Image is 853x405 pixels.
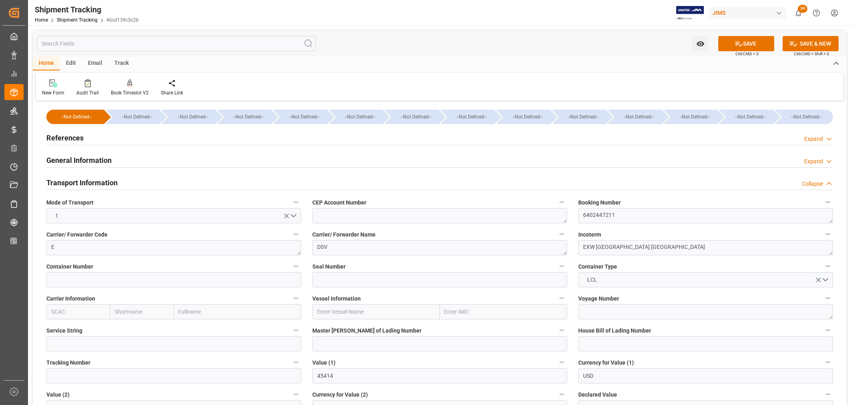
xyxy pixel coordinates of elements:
[60,57,82,70] div: Edit
[709,7,786,19] div: JIMS
[291,293,301,303] button: Carrier Information
[161,89,183,96] div: Share Link
[46,231,108,239] span: Carrier/ Forwarder Code
[110,304,174,319] input: Shortname
[578,208,833,223] textarea: 6402447211
[35,17,48,23] a: Home
[727,110,773,124] div: --Not Defined--
[692,36,709,51] button: open menu
[823,293,833,303] button: Voyage Number
[578,359,634,367] span: Currency for Value (1)
[46,263,93,271] span: Container Number
[291,229,301,239] button: Carrier/ Forwarder Code
[823,229,833,239] button: Incoterm
[578,240,833,255] textarea: EXW [GEOGRAPHIC_DATA] [GEOGRAPHIC_DATA]
[789,4,807,22] button: show 24 new notifications
[111,89,149,96] div: Book Timeslot V2
[46,327,82,335] span: Service String
[312,304,440,319] input: Enter Vessel Name
[46,198,94,207] span: Mode of Transport
[552,110,606,124] div: --Not Defined--
[578,327,651,335] span: House Bill of Lading Number
[312,240,567,255] textarea: DSV
[557,197,567,207] button: CEP Account Number
[162,110,215,124] div: --Not Defined--
[46,295,95,303] span: Carrier Information
[218,110,271,124] div: --Not Defined--
[783,36,839,51] button: SAVE & NEW
[329,110,383,124] div: --Not Defined--
[719,110,773,124] div: --Not Defined--
[664,110,717,124] div: --Not Defined--
[557,389,567,399] button: Currency for Value (2)
[578,391,617,399] span: Declared Value
[804,157,823,166] div: Expand
[46,177,118,188] h2: Transport Information
[291,325,301,335] button: Service String
[823,389,833,399] button: Declared Value
[557,325,567,335] button: Master [PERSON_NAME] of Lading Number
[798,5,807,13] span: 24
[82,57,108,70] div: Email
[807,4,825,22] button: Help Center
[273,110,327,124] div: --Not Defined--
[676,6,704,20] img: Exertis%20JAM%20-%20Email%20Logo.jpg_1722504956.jpg
[42,89,64,96] div: New Form
[46,359,90,367] span: Tracking Number
[312,263,346,271] span: Seal Number
[174,304,302,319] input: Fullname
[578,231,601,239] span: Incoterm
[557,229,567,239] button: Carrier/ Forwarder Name
[57,17,98,23] a: Shipment Tracking
[46,304,110,319] input: SCAC
[583,276,601,284] span: LCL
[557,357,567,367] button: Value (1)
[291,389,301,399] button: Value (2)
[46,155,112,166] h2: General Information
[823,261,833,271] button: Container Type
[291,261,301,271] button: Container Number
[608,110,661,124] div: --Not Defined--
[802,180,823,188] div: Collapse
[312,198,366,207] span: CEP Account Number
[312,359,336,367] span: Value (1)
[794,51,829,57] span: Ctrl/CMD + Shift + S
[51,212,62,220] span: 1
[114,110,160,124] div: --Not Defined--
[385,110,438,124] div: --Not Defined--
[578,263,617,271] span: Container Type
[578,272,833,287] button: open menu
[823,197,833,207] button: Booking Number
[672,110,717,124] div: --Not Defined--
[226,110,271,124] div: --Not Defined--
[312,391,368,399] span: Currency for Value (2)
[804,135,823,143] div: Expand
[76,89,99,96] div: Audit Trail
[170,110,215,124] div: --Not Defined--
[291,357,301,367] button: Tracking Number
[312,327,422,335] span: Master [PERSON_NAME] of Lading Number
[35,4,139,16] div: Shipment Tracking
[557,293,567,303] button: Vessel Information
[46,208,301,223] button: open menu
[578,295,619,303] span: Voyage Number
[106,110,160,124] div: --Not Defined--
[46,110,104,124] div: --Not Defined--
[735,51,759,57] span: Ctrl/CMD + S
[312,295,361,303] span: Vessel Information
[46,240,301,255] textarea: E
[709,5,789,20] button: JIMS
[281,110,327,124] div: --Not Defined--
[291,197,301,207] button: Mode of Transport
[775,110,833,124] div: --Not Defined--
[823,357,833,367] button: Currency for Value (1)
[783,110,829,124] div: --Not Defined--
[312,231,376,239] span: Carrier/ Forwarder Name
[37,36,316,51] input: Search Fields
[440,304,567,319] input: Enter IMO
[393,110,438,124] div: --Not Defined--
[46,391,70,399] span: Value (2)
[504,110,550,124] div: --Not Defined--
[46,132,84,143] h2: References
[441,110,494,124] div: --Not Defined--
